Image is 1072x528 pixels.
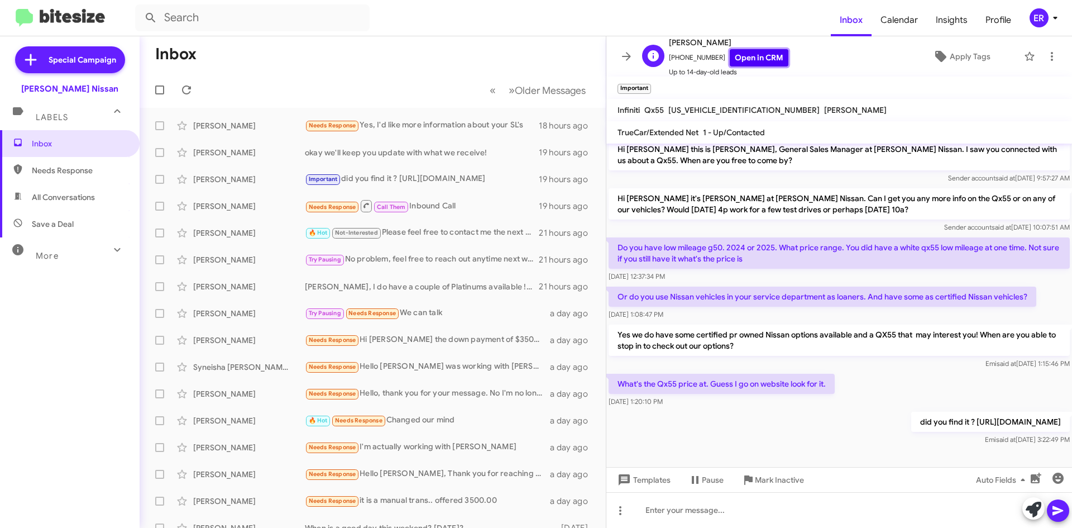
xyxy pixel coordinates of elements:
div: 19 hours ago [539,174,597,185]
span: said at [992,223,1011,231]
span: Needs Response [335,417,382,424]
div: [PERSON_NAME] [193,120,305,131]
input: Search [135,4,370,31]
span: Save a Deal [32,218,74,230]
span: [PERSON_NAME] [669,36,788,49]
div: [PERSON_NAME] [193,335,305,346]
div: Hi [PERSON_NAME] the down payment of $3500 accepted? [305,334,550,346]
span: 🔥 Hot [309,229,328,236]
span: Sender account [DATE] 9:57:27 AM [948,174,1070,182]
span: Up to 14-day-old leads [669,66,788,78]
button: Mark Inactive [733,470,813,490]
nav: Page navigation example [484,79,592,102]
span: Qx55 [644,105,664,115]
small: Important [618,84,651,94]
div: [PERSON_NAME] [193,281,305,292]
a: Insights [927,4,977,36]
span: More [36,251,59,261]
span: Special Campaign [49,54,116,65]
span: Needs Response [32,165,127,176]
div: [PERSON_NAME], I do have a couple of Platinums available ! What time can we give you a call to se... [305,281,539,292]
div: 19 hours ago [539,201,597,212]
a: Open in CRM [730,49,788,66]
p: Hi [PERSON_NAME] it's [PERSON_NAME] at [PERSON_NAME] Nissan. Can I get you any more info on the Q... [609,188,1070,220]
div: a day ago [550,415,597,426]
span: [PERSON_NAME] [824,105,887,115]
div: a day ago [550,308,597,319]
span: Important [309,175,338,183]
span: said at [996,174,1015,182]
span: [US_VEHICLE_IDENTIFICATION_NUMBER] [668,105,820,115]
span: [DATE] 12:37:34 PM [609,272,665,280]
div: Yes, I'd like more information about your SL's [305,119,539,132]
div: did you find it ? [URL][DOMAIN_NAME] [305,173,539,185]
div: [PERSON_NAME] [193,442,305,453]
span: Needs Response [309,122,356,129]
button: Next [502,79,592,102]
div: a day ago [550,496,597,507]
div: 21 hours ago [539,254,597,265]
span: Emi [DATE] 1:15:46 PM [985,359,1070,368]
span: TrueCar/Extended Net [618,127,698,137]
div: We can talk [305,307,550,320]
p: Or do you use Nissan vehicles in your service department as loaners. And have some as certified N... [609,287,1036,307]
div: [PERSON_NAME] [193,227,305,239]
button: Pause [679,470,733,490]
span: Needs Response [309,203,356,211]
div: okay we'll keep you update with what we receive! [305,147,539,158]
div: [PERSON_NAME] [193,308,305,319]
p: Do you have low mileage g50. 2024 or 2025. What price range. You did have a white qx55 low mileag... [609,237,1070,269]
span: Needs Response [309,444,356,451]
span: Inbox [32,138,127,149]
div: [PERSON_NAME] [193,201,305,212]
div: a day ago [550,335,597,346]
span: Needs Response [309,336,356,344]
span: [DATE] 1:20:10 PM [609,397,663,406]
div: Inbound Call [305,199,539,213]
div: 19 hours ago [539,147,597,158]
span: Templates [615,470,671,490]
button: Previous [483,79,502,102]
span: Mark Inactive [755,470,804,490]
span: Sender account [DATE] 10:07:51 AM [944,223,1070,231]
a: Inbox [831,4,872,36]
div: No problem, feel free to reach out anytime next week. If you're considering selling your car, we ... [305,253,539,266]
span: » [509,83,515,97]
span: Pause [702,470,724,490]
span: Older Messages [515,84,586,97]
div: a day ago [550,361,597,373]
div: 21 hours ago [539,281,597,292]
span: Emi [DATE] 3:22:49 PM [985,435,1070,444]
a: Calendar [872,4,927,36]
div: a day ago [550,388,597,399]
span: Needs Response [348,310,396,317]
div: Changed our mind [305,414,550,427]
button: Auto Fields [967,470,1038,490]
button: Apply Tags [904,46,1018,66]
div: Syneisha [PERSON_NAME] [193,361,305,373]
div: 21 hours ago [539,227,597,239]
h1: Inbox [155,45,197,63]
div: [PERSON_NAME] [193,254,305,265]
button: Templates [606,470,679,490]
div: Hello [PERSON_NAME] was working with [PERSON_NAME] [DATE] and was waiting to see if he would find... [305,360,550,373]
p: did you find it ? [URL][DOMAIN_NAME] [911,412,1070,432]
span: said at [997,359,1016,368]
span: Needs Response [309,390,356,397]
span: Not-Interested [335,229,378,236]
span: « [490,83,496,97]
div: Hello [PERSON_NAME], Thank you for reaching out. I really appreciate the customer service from [P... [305,468,550,481]
div: [PERSON_NAME] [193,388,305,399]
span: All Conversations [32,192,95,203]
span: 🔥 Hot [309,417,328,424]
div: [PERSON_NAME] [193,469,305,480]
div: Hello, thank you for your message. No I'm no longer interested in this Center. I think at this ti... [305,387,550,400]
a: Profile [977,4,1020,36]
div: [PERSON_NAME] [193,496,305,507]
div: Please feel free to contact me the next time you're able to make it by [305,226,539,239]
div: 18 hours ago [539,120,597,131]
span: Try Pausing [309,310,341,317]
span: Try Pausing [309,256,341,263]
